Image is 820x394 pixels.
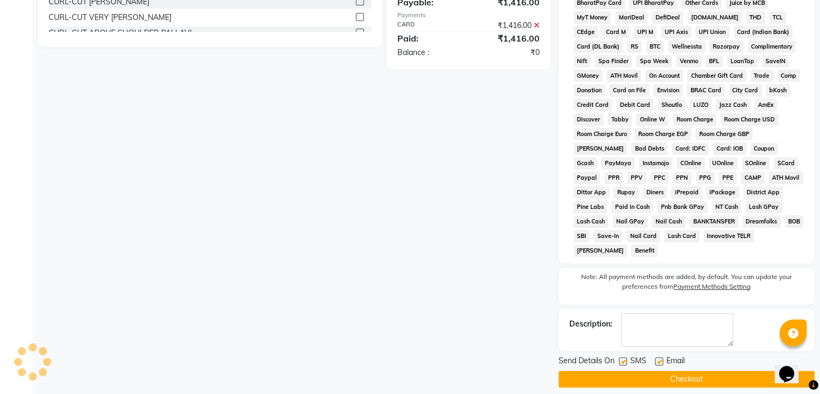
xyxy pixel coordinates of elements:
span: DefiDeal [652,11,683,24]
div: CURL-CUT ABOVE SHOULDER PALLAVI [49,28,192,39]
span: Online W [636,113,669,126]
span: Diners [643,186,667,199]
span: [DOMAIN_NAME] [687,11,742,24]
span: UPI Union [695,26,729,38]
span: District App [743,186,783,199]
div: Paid: [389,32,468,45]
span: Comp [777,70,800,82]
span: Card (Indian Bank) [734,26,793,38]
span: City Card [729,84,762,97]
span: Nail GPay [612,215,647,228]
div: CARD [389,20,468,31]
span: Nail Card [626,230,660,242]
span: Envision [653,84,683,97]
span: BFL [706,55,723,67]
span: MariDeal [615,11,647,24]
span: Room Charge EGP [635,128,691,140]
div: Payments [397,11,540,20]
span: Tabby [608,113,632,126]
div: ₹1,416.00 [468,32,548,45]
span: PayMaya [601,157,635,169]
span: Innovative TELR [704,230,754,242]
span: [PERSON_NAME] [574,244,628,257]
span: LoanTap [727,55,758,67]
span: On Account [645,70,683,82]
label: Payment Methods Setting [673,282,750,291]
label: Note: All payment methods are added, by default. You can update your preferences from [569,272,804,296]
span: Card M [602,26,629,38]
span: Lash GPay [746,201,782,213]
span: Dittor App [574,186,610,199]
span: PPG [696,172,715,184]
span: Paid in Cash [611,201,653,213]
span: Pine Labs [574,201,608,213]
span: Jazz Cash [716,99,750,111]
span: Dreamfolks [742,215,781,228]
span: Save-In [594,230,622,242]
span: Donation [574,84,605,97]
span: Pnb Bank GPay [657,201,707,213]
span: CEdge [574,26,598,38]
span: RS [627,40,642,53]
div: Balance : [389,47,468,58]
span: Room Charge USD [721,113,778,126]
span: UPI M [633,26,657,38]
span: LUZO [690,99,712,111]
span: Email [666,355,685,369]
span: [PERSON_NAME] [574,142,628,155]
span: Room Charge GBP [695,128,753,140]
span: Gcash [574,157,597,169]
span: Coupon [750,142,778,155]
span: Room Charge [673,113,716,126]
span: Room Charge Euro [574,128,631,140]
span: BRAC Card [687,84,725,97]
button: Checkout [559,371,815,388]
span: Card on File [609,84,649,97]
span: TCL [769,11,787,24]
span: Discover [574,113,604,126]
span: SMS [630,355,646,369]
span: Lash Card [664,230,699,242]
span: SCard [774,157,798,169]
span: BOB [785,215,804,228]
span: Nift [574,55,591,67]
span: SOnline [742,157,770,169]
span: Credit Card [574,99,612,111]
div: ₹1,416.00 [468,20,548,31]
span: THD [746,11,765,24]
span: PPR [604,172,623,184]
span: ATH Movil [607,70,641,82]
span: Spa Finder [595,55,632,67]
span: Shoutlo [658,99,685,111]
span: ATH Movil [769,172,803,184]
div: Description: [569,318,612,330]
span: AmEx [755,99,777,111]
span: PPE [719,172,736,184]
div: CURL-CUT VERY [PERSON_NAME] [49,12,171,23]
span: Card: IDFC [672,142,708,155]
span: PPN [673,172,692,184]
span: Wellnessta [668,40,705,53]
span: Nail Cash [652,215,685,228]
span: Paypal [574,172,601,184]
span: UOnline [709,157,738,169]
div: ₹0 [468,47,548,58]
span: Lash Cash [574,215,609,228]
iframe: chat widget [775,351,809,383]
span: iPackage [706,186,739,199]
span: UPI Axis [661,26,691,38]
span: Spa Week [636,55,672,67]
span: CAMP [741,172,764,184]
span: Send Details On [559,355,615,369]
span: Instamojo [639,157,672,169]
span: Card: IOB [713,142,746,155]
span: GMoney [574,70,603,82]
span: Rupay [614,186,638,199]
span: PPC [650,172,669,184]
span: Razorpay [709,40,743,53]
span: MyT Money [574,11,611,24]
span: SBI [574,230,590,242]
span: NT Cash [712,201,741,213]
span: SaveIN [762,55,789,67]
span: Complimentary [748,40,796,53]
